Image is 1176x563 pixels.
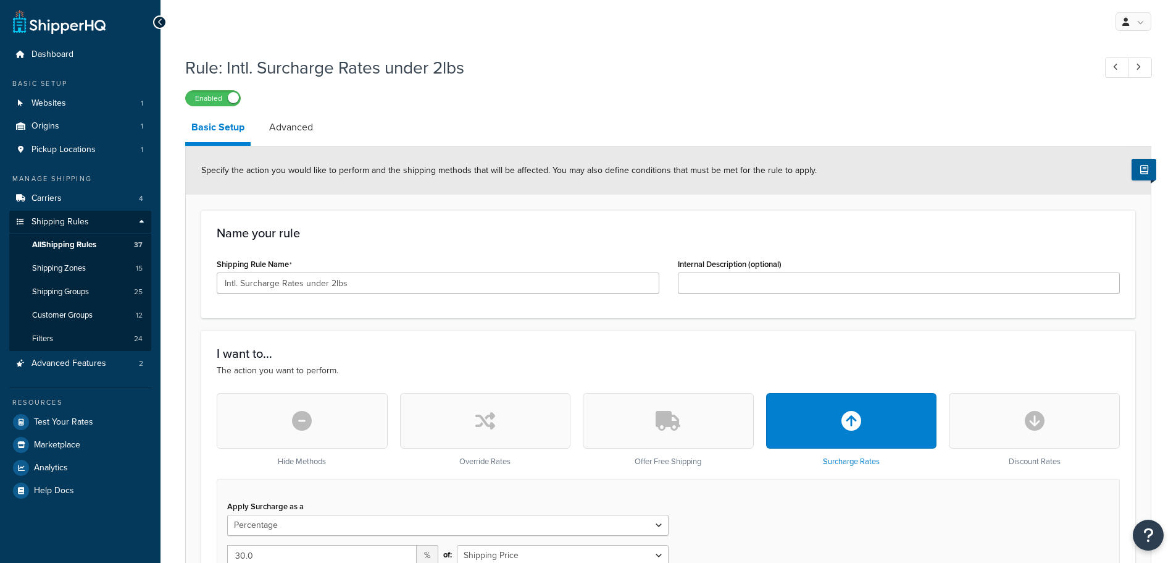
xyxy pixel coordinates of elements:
div: Discount Rates [949,393,1120,467]
div: Surcharge Rates [766,393,937,467]
span: Shipping Groups [32,287,89,297]
span: 25 [134,287,143,297]
h1: Rule: Intl. Surcharge Rates under 2lbs [185,56,1082,80]
a: Next Record [1128,57,1152,78]
a: Shipping Groups25 [9,281,151,303]
div: Offer Free Shipping [583,393,754,467]
span: 1 [141,98,143,109]
span: Help Docs [34,486,74,496]
span: Carriers [31,193,62,204]
a: Pickup Locations1 [9,138,151,161]
div: Override Rates [400,393,571,467]
a: Shipping Zones15 [9,257,151,280]
label: Internal Description (optional) [678,260,782,269]
div: Basic Setup [9,78,151,89]
a: Websites1 [9,92,151,115]
span: 1 [141,145,143,155]
span: Test Your Rates [34,417,93,428]
a: Advanced Features2 [9,352,151,375]
h3: I want to... [217,347,1120,360]
a: Test Your Rates [9,411,151,433]
div: Resources [9,397,151,408]
a: Advanced [263,112,319,142]
li: Shipping Rules [9,211,151,352]
span: 24 [134,334,143,344]
li: Carriers [9,187,151,210]
label: Apply Surcharge as a [227,502,304,511]
span: Customer Groups [32,310,93,321]
a: Origins1 [9,115,151,138]
span: 12 [136,310,143,321]
a: Carriers4 [9,187,151,210]
a: Dashboard [9,43,151,66]
a: Basic Setup [185,112,251,146]
span: Origins [31,121,59,132]
span: Shipping Rules [31,217,89,227]
a: Analytics [9,457,151,479]
span: 15 [136,263,143,274]
a: Shipping Rules [9,211,151,234]
p: The action you want to perform. [217,364,1120,378]
li: Customer Groups [9,304,151,327]
span: 37 [134,240,143,250]
span: Analytics [34,463,68,473]
span: Pickup Locations [31,145,96,155]
span: 1 [141,121,143,132]
li: Websites [9,92,151,115]
span: Dashboard [31,49,73,60]
span: 2 [139,358,143,369]
div: Manage Shipping [9,174,151,184]
div: Hide Methods [217,393,388,467]
span: Specify the action you would like to perform and the shipping methods that will be affected. You ... [201,164,817,177]
a: Marketplace [9,434,151,456]
h3: Name your rule [217,226,1120,240]
a: Help Docs [9,480,151,502]
span: Shipping Zones [32,263,86,274]
span: Filters [32,334,53,344]
span: All Shipping Rules [32,240,96,250]
label: Enabled [186,91,240,106]
button: Open Resource Center [1133,520,1164,551]
li: Filters [9,328,151,350]
a: Customer Groups12 [9,304,151,327]
label: Shipping Rule Name [217,260,292,269]
a: AllShipping Rules37 [9,234,151,256]
li: Advanced Features [9,352,151,375]
li: Shipping Zones [9,257,151,280]
a: Previous Record [1105,57,1129,78]
span: Marketplace [34,440,80,451]
button: Show Help Docs [1132,159,1156,180]
li: Shipping Groups [9,281,151,303]
a: Filters24 [9,328,151,350]
span: 4 [139,193,143,204]
span: Websites [31,98,66,109]
li: Origins [9,115,151,138]
li: Pickup Locations [9,138,151,161]
span: Advanced Features [31,358,106,369]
